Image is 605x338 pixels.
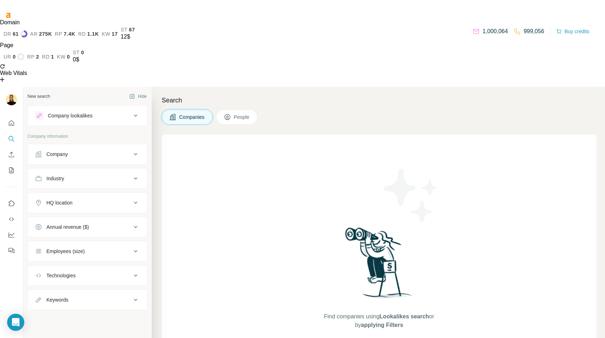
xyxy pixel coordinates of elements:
[379,313,429,319] span: Lookalikes search
[13,54,16,60] span: 0
[13,31,19,37] span: 61
[46,199,72,206] div: HQ location
[42,54,54,60] a: rd1
[27,133,147,140] p: Company information
[28,243,147,260] button: Employees (size)
[6,117,17,130] button: Quick start
[64,31,75,37] span: 7.4K
[27,93,50,100] div: New search
[73,50,80,55] span: st
[46,248,85,255] div: Employees (size)
[51,54,54,60] span: 1
[6,228,17,241] button: Dashboard
[112,31,118,37] span: 17
[30,31,38,37] span: ar
[102,31,110,37] span: kw
[361,322,403,328] span: applying Filters
[4,31,11,37] span: dr
[124,91,152,102] button: Hide
[7,314,24,331] div: Open Intercom Messenger
[556,26,589,36] button: Buy credits
[102,31,118,37] a: kw17
[121,32,135,41] div: 12$
[28,170,147,187] button: Industry
[36,54,39,60] span: 2
[28,218,147,236] button: Annual revenue ($)
[483,27,508,36] p: 1,000,064
[4,30,27,37] a: dr61
[342,226,416,305] img: Surfe Illustration - Woman searching with binoculars
[28,194,147,211] button: HQ location
[524,27,544,36] p: 999,056
[28,267,147,284] button: Technologies
[46,175,64,182] div: Industry
[46,151,68,158] div: Company
[42,54,50,60] span: rd
[81,50,84,55] span: 0
[55,31,62,37] span: rp
[73,50,84,55] a: st0
[379,163,443,227] img: Surfe Illustration - Stars
[48,112,92,119] div: Company lookalikes
[6,94,17,105] img: Avatar
[46,272,76,279] div: Technologies
[39,31,52,37] span: 275K
[162,95,596,105] h4: Search
[67,54,70,60] span: 0
[57,54,70,60] a: kw0
[28,146,147,163] button: Company
[27,54,35,60] span: rp
[87,31,99,37] span: 1.1K
[234,113,250,121] span: People
[46,223,89,231] div: Annual revenue ($)
[129,27,135,32] span: 67
[121,27,135,32] a: st67
[55,31,75,37] a: rp7.4K
[57,54,66,60] span: kw
[30,31,52,37] a: ar275K
[78,31,86,37] span: rd
[6,164,17,177] button: My lists
[28,291,147,308] button: Keywords
[4,54,11,60] span: ur
[6,244,17,257] button: Feedback
[6,213,17,226] button: Use Surfe API
[46,296,68,303] div: Keywords
[4,53,24,60] a: ur0
[121,27,127,32] span: st
[28,107,147,124] button: Company lookalikes
[78,31,99,37] a: rd1.1K
[322,312,436,329] span: Find companies using or by
[6,197,17,210] button: Use Surfe on LinkedIn
[179,113,205,121] span: Companies
[73,55,84,64] div: 0$
[6,148,17,161] button: Enrich CSV
[27,54,39,60] a: rp2
[6,132,17,145] button: Search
